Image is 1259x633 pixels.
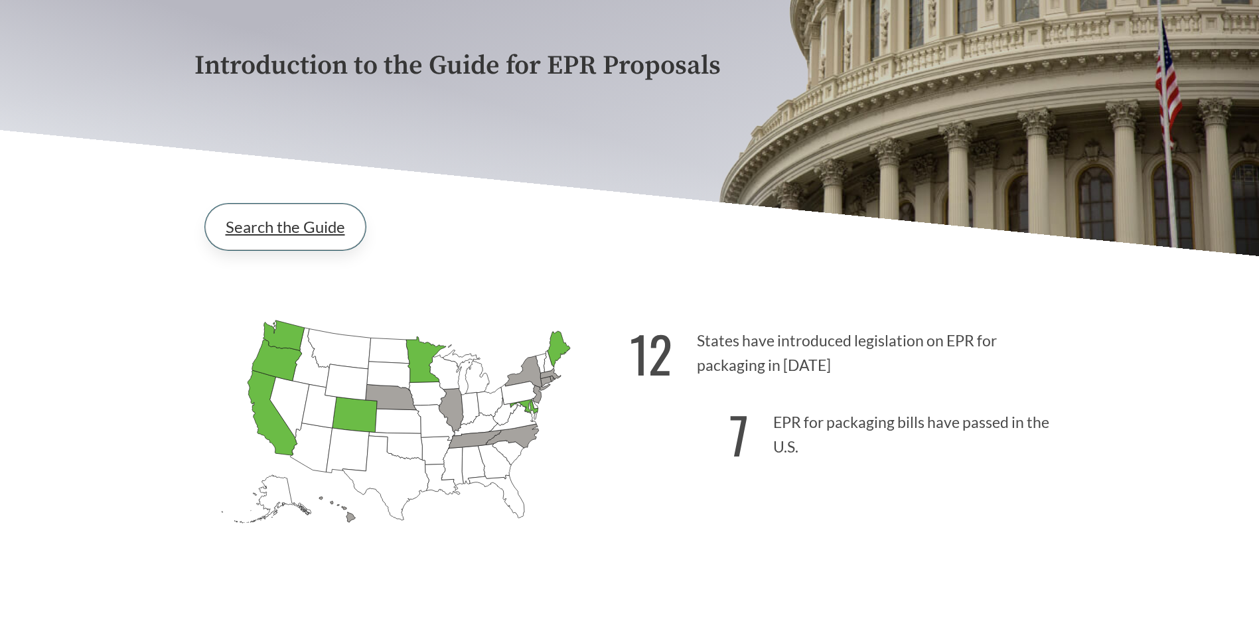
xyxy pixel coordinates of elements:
[630,390,1065,472] p: EPR for packaging bills have passed in the U.S.
[194,51,1065,81] p: Introduction to the Guide for EPR Proposals
[729,397,749,471] strong: 7
[630,316,672,390] strong: 12
[205,204,366,250] a: Search the Guide
[630,309,1065,390] p: States have introduced legislation on EPR for packaging in [DATE]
